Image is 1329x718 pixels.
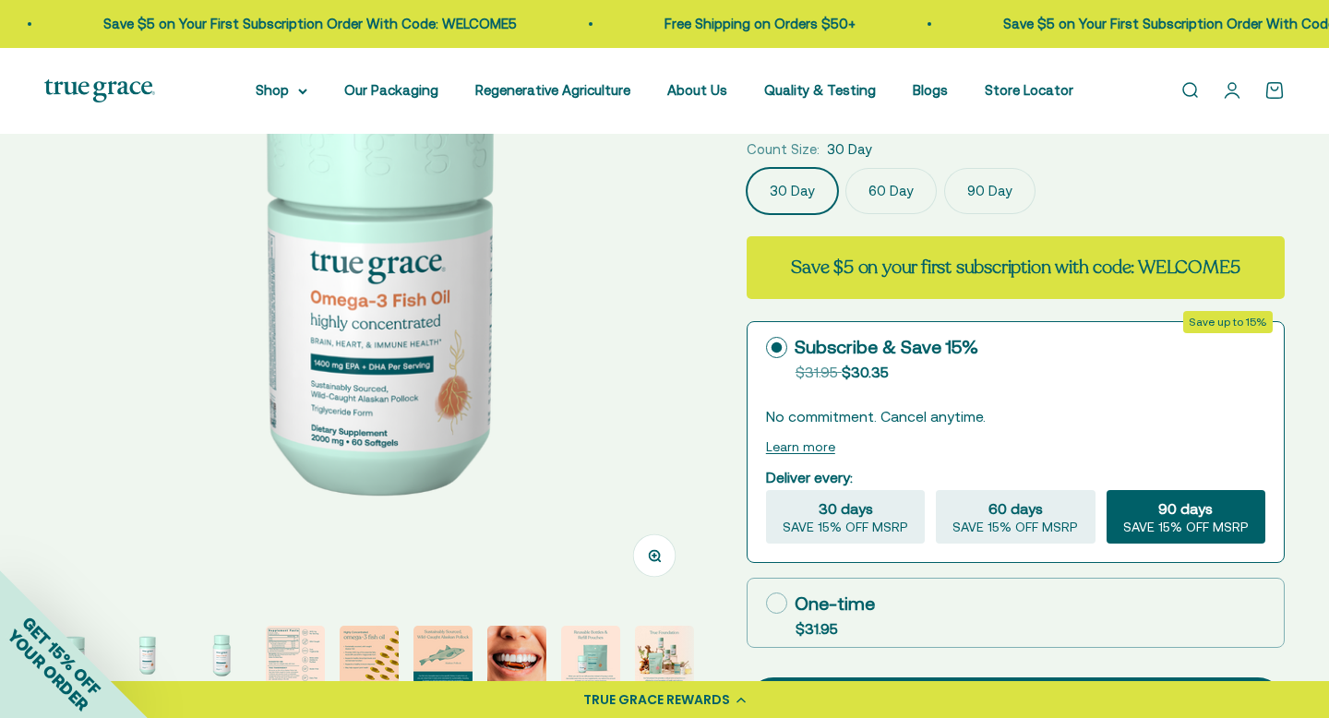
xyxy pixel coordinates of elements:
summary: Shop [256,79,307,102]
legend: Count Size: [747,138,820,161]
button: Go to item 2 [118,626,177,690]
button: Go to item 9 [635,626,694,690]
a: Our Packaging [344,82,438,98]
span: 30 Day [827,138,872,161]
a: Quality & Testing [764,82,876,98]
img: - Sustainably sourced, wild-caught Alaskan fish - Provides 1400 mg of the essential fatty Acids E... [340,626,399,685]
img: Alaskan Pollock live a short life and do not bio-accumulate heavy metals and toxins the way older... [487,626,546,685]
p: Save $5 on Your First Subscription Order With Code: WELCOME5 [99,13,512,35]
a: About Us [667,82,727,98]
img: Omega-3 Fish Oil [192,626,251,685]
button: Go to item 5 [340,626,399,690]
button: Go to item 3 [192,626,251,690]
a: Regenerative Agriculture [475,82,630,98]
button: Go to item 4 [266,626,325,690]
strong: Save $5 on your first subscription with code: WELCOME5 [791,255,1239,280]
a: Free Shipping on Orders $50+ [660,16,851,31]
img: When you opt for our refill pouches instead of buying a whole new bottle every time you buy suppl... [561,626,620,685]
a: Store Locator [985,82,1073,98]
img: We source our fish oil from Alaskan Pollock that have been freshly caught for human consumption i... [266,626,325,685]
button: Go to item 6 [413,626,473,690]
button: Go to item 8 [561,626,620,690]
img: Our full product line provides a robust and comprehensive offering for a true foundation of healt... [635,626,694,685]
img: Omega-3 Fish Oil [118,626,177,685]
span: GET 15% OFF [18,613,104,699]
div: TRUE GRACE REWARDS [583,690,730,710]
button: Go to item 7 [487,626,546,690]
a: Blogs [913,82,948,98]
img: Our fish oil is traceable back to the specific fishery it came form, so you can check that it mee... [413,626,473,685]
span: YOUR ORDER [4,626,92,714]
